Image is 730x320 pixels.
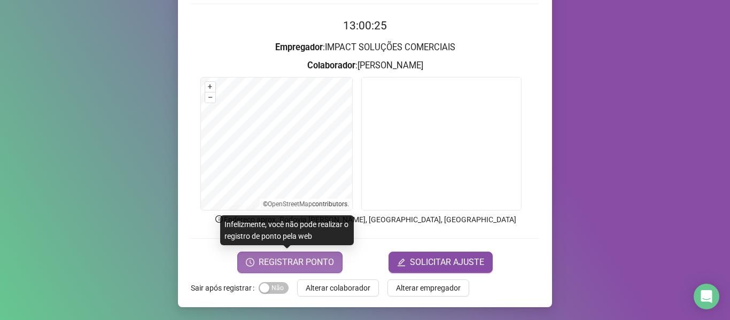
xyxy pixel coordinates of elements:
span: edit [397,258,406,267]
h3: : IMPACT SOLUÇÕES COMERCIAIS [191,41,539,54]
span: SOLICITAR AJUSTE [410,256,484,269]
button: Alterar colaborador [297,279,379,296]
h3: : [PERSON_NAME] [191,59,539,73]
button: Alterar empregador [387,279,469,296]
time: 13:00:25 [343,19,387,32]
button: REGISTRAR PONTO [237,252,343,273]
strong: Empregador [275,42,323,52]
strong: Colaborador [307,60,355,71]
li: © contributors. [263,200,349,208]
p: Endereço aprox. : Rodovia [PERSON_NAME], [GEOGRAPHIC_DATA], [GEOGRAPHIC_DATA] [191,214,539,225]
span: info-circle [214,214,224,224]
span: REGISTRAR PONTO [259,256,334,269]
button: editSOLICITAR AJUSTE [389,252,493,273]
label: Sair após registrar [191,279,259,296]
span: Alterar colaborador [306,282,370,294]
button: + [205,82,215,92]
div: Infelizmente, você não pode realizar o registro de ponto pela web [220,215,354,245]
span: clock-circle [246,258,254,267]
button: – [205,92,215,103]
a: OpenStreetMap [268,200,312,208]
span: Alterar empregador [396,282,461,294]
div: Open Intercom Messenger [694,284,719,309]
